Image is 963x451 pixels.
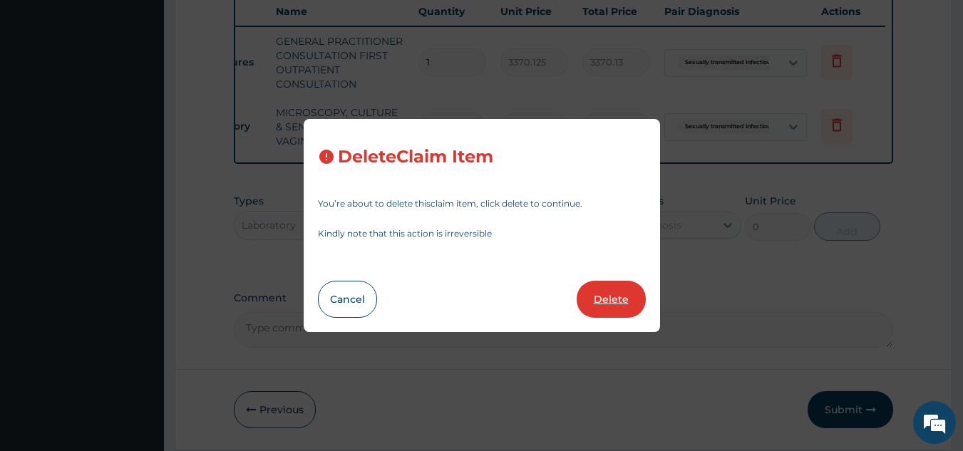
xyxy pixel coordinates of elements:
h3: Delete Claim Item [338,147,493,167]
div: Minimize live chat window [234,7,268,41]
button: Cancel [318,281,377,318]
img: d_794563401_company_1708531726252_794563401 [26,71,58,107]
p: You’re about to delete this claim item , click delete to continue. [318,199,646,208]
div: Chat with us now [74,80,240,98]
span: We're online! [83,135,197,279]
p: Kindly note that this action is irreversible [318,229,646,238]
textarea: Type your message and hit 'Enter' [7,300,272,350]
button: Delete [577,281,646,318]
